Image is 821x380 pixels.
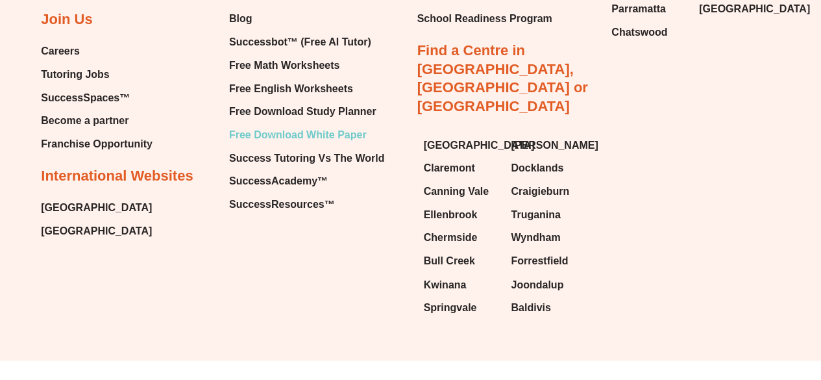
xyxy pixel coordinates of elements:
a: Successbot™ (Free AI Tutor) [229,32,384,52]
span: Chatswood [611,23,667,42]
a: Blog [229,9,384,29]
span: Blog [229,9,252,29]
a: Kwinana [424,275,498,294]
span: Become a partner [41,111,129,131]
span: Ellenbrook [424,205,478,225]
span: Free Math Worksheets [229,56,339,75]
span: Chermside [424,228,478,247]
a: Baldivis [511,298,585,317]
a: Find a Centre in [GEOGRAPHIC_DATA], [GEOGRAPHIC_DATA] or [GEOGRAPHIC_DATA] [417,42,588,114]
span: Craigieburn [511,182,569,201]
span: Free Download Study Planner [229,102,376,121]
span: SuccessResources™ [229,195,335,214]
span: Successbot™ (Free AI Tutor) [229,32,371,52]
a: [GEOGRAPHIC_DATA] [41,222,152,241]
a: Tutoring Jobs [41,65,153,84]
a: Claremont [424,158,498,178]
a: Craigieburn [511,182,585,201]
span: Forrestfield [511,251,568,271]
a: [PERSON_NAME] [511,136,585,155]
a: Springvale [424,298,498,317]
a: Franchise Opportunity [41,134,153,154]
a: Forrestfield [511,251,585,271]
a: Docklands [511,158,585,178]
span: Docklands [511,158,563,178]
a: Joondalup [511,275,585,294]
span: Canning Vale [424,182,489,201]
a: Canning Vale [424,182,498,201]
span: Truganina [511,205,560,225]
span: Bull Creek [424,251,475,271]
a: Bull Creek [424,251,498,271]
span: Wyndham [511,228,560,247]
span: Kwinana [424,275,467,294]
span: [GEOGRAPHIC_DATA] [424,136,535,155]
a: SuccessSpaces™ [41,88,153,108]
a: Free Download Study Planner [229,102,384,121]
iframe: Chat Widget [605,233,821,380]
a: Wyndham [511,228,585,247]
span: Tutoring Jobs [41,65,109,84]
a: Free English Worksheets [229,79,384,99]
a: SuccessResources™ [229,195,384,214]
h2: International Websites [41,167,193,186]
h2: Join Us [41,10,92,29]
span: SuccessSpaces™ [41,88,130,108]
a: Become a partner [41,111,153,131]
a: Chatswood [611,23,686,42]
a: Ellenbrook [424,205,498,225]
a: Chermside [424,228,498,247]
a: [GEOGRAPHIC_DATA] [424,136,498,155]
a: Careers [41,42,153,61]
a: Free Download White Paper [229,125,384,145]
span: Claremont [424,158,475,178]
a: SuccessAcademy™ [229,171,384,191]
a: School Readiness Program [417,9,552,29]
span: [PERSON_NAME] [511,136,598,155]
a: Free Math Worksheets [229,56,384,75]
span: Free Download White Paper [229,125,367,145]
span: Springvale [424,298,477,317]
span: SuccessAcademy™ [229,171,328,191]
span: Free English Worksheets [229,79,353,99]
span: Joondalup [511,275,563,294]
a: Truganina [511,205,585,225]
a: [GEOGRAPHIC_DATA] [41,198,152,218]
a: Success Tutoring Vs The World [229,149,384,168]
span: Careers [41,42,80,61]
span: Baldivis [511,298,550,317]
